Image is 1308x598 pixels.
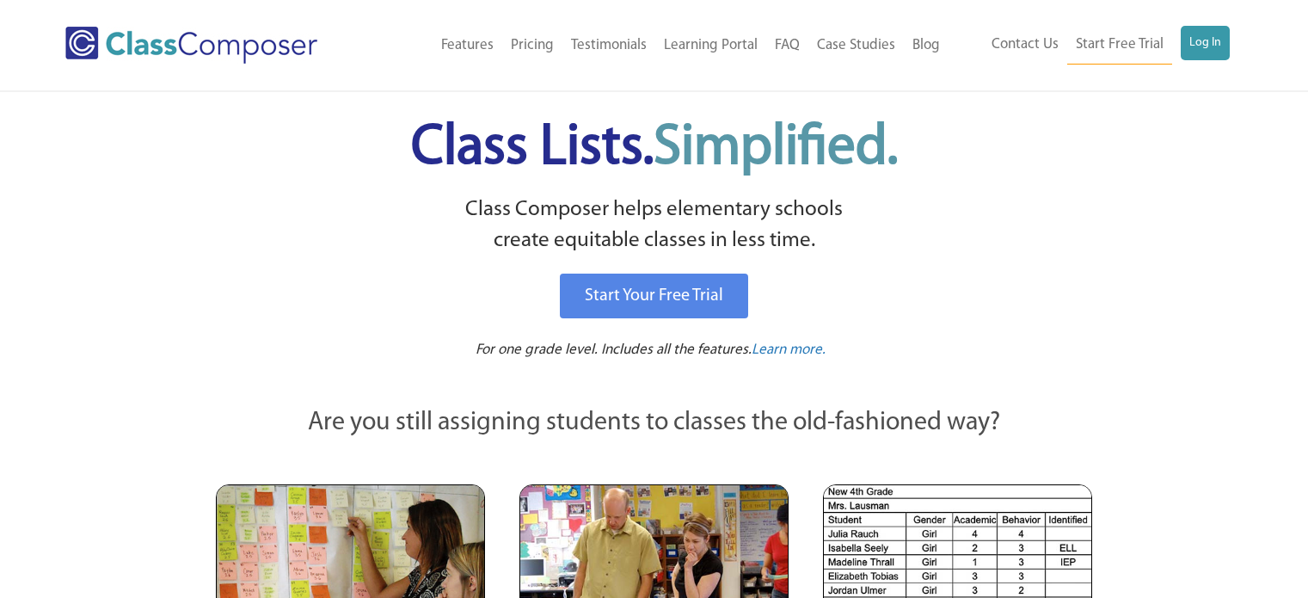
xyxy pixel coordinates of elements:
img: Class Composer [65,27,317,64]
a: FAQ [766,27,808,65]
nav: Header Menu [949,26,1230,65]
a: Start Your Free Trial [560,274,748,318]
a: Pricing [502,27,562,65]
a: Blog [904,27,949,65]
a: Learn more. [752,340,826,361]
a: Contact Us [983,26,1067,64]
a: Log In [1181,26,1230,60]
a: Testimonials [562,27,655,65]
a: Features [433,27,502,65]
a: Case Studies [808,27,904,65]
a: Start Free Trial [1067,26,1172,65]
span: Simplified. [654,120,898,176]
span: Class Lists. [411,120,898,176]
p: Are you still assigning students to classes the old-fashioned way? [216,404,1093,442]
nav: Header Menu [372,27,948,65]
a: Learning Portal [655,27,766,65]
span: Start Your Free Trial [585,287,723,305]
span: For one grade level. Includes all the features. [476,342,752,357]
p: Class Composer helps elementary schools create equitable classes in less time. [213,194,1096,257]
span: Learn more. [752,342,826,357]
